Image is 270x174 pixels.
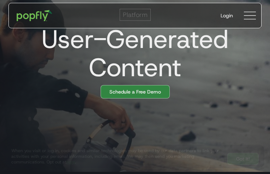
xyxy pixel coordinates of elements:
a: here [66,159,75,165]
a: Login [215,6,239,25]
h1: User-Generated Content [3,25,262,82]
div: Login [221,12,233,19]
div: When you visit or log in, cookies and similar technologies may be used by our data partners to li... [11,148,222,165]
a: home [12,5,57,26]
a: Got It! [227,153,259,165]
a: Schedule a Free Demo [101,85,170,98]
